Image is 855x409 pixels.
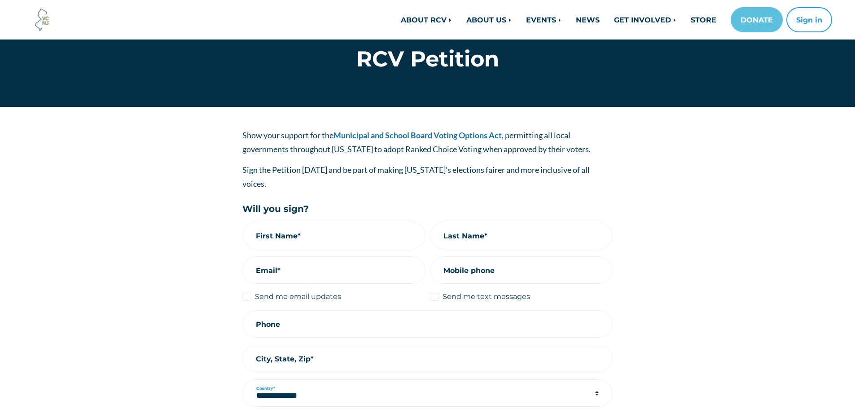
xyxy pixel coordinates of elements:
[333,130,502,140] a: Municipal and School Board Voting Options Act
[684,11,723,29] a: STORE
[519,11,569,29] a: EVENTS
[242,165,590,189] span: Sign the Petition [DATE] and be part of making [US_STATE]’s elections fairer and more inclusive o...
[242,46,613,72] h1: RCV Petition
[394,11,459,29] a: ABOUT RCV
[236,7,832,32] nav: Main navigation
[30,8,54,32] img: Voter Choice NJ
[459,11,519,29] a: ABOUT US
[383,31,405,41] a: Home
[255,291,341,302] label: Send me email updates
[731,7,783,32] a: DONATE
[443,291,530,302] label: Send me text messages
[242,130,591,154] span: Show your support for the , permitting all local governments throughout [US_STATE] to adopt Ranke...
[242,204,613,215] h5: Will you sign?
[786,7,832,32] button: Sign in or sign up
[569,11,607,29] a: NEWS
[607,11,684,29] a: GET INVOLVED
[416,31,472,41] a: GET INVOLVED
